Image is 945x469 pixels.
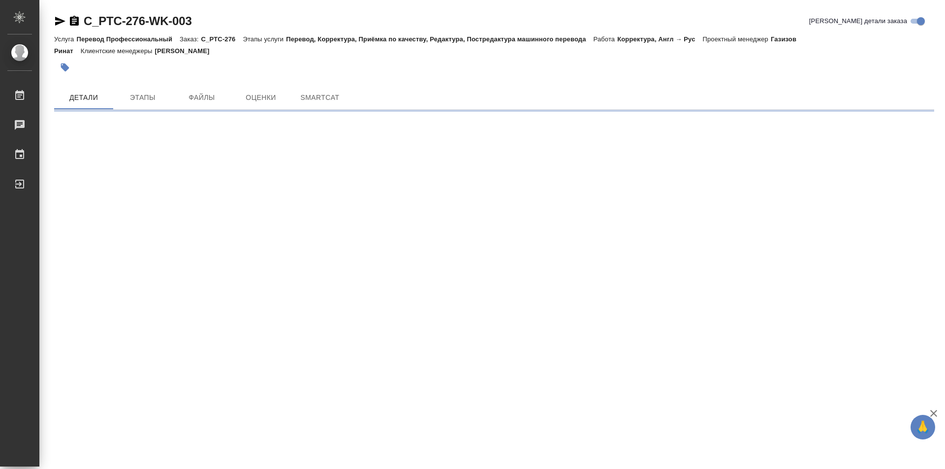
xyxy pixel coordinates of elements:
p: Корректура, Англ → Рус [617,35,702,43]
a: C_PTC-276-WK-003 [84,14,192,28]
span: Оценки [237,92,284,104]
button: Скопировать ссылку для ЯМессенджера [54,15,66,27]
p: Этапы услуги [243,35,286,43]
p: Клиентские менеджеры [81,47,155,55]
button: Скопировать ссылку [68,15,80,27]
span: Файлы [178,92,225,104]
p: Заказ: [180,35,201,43]
span: 🙏 [914,417,931,438]
p: Перевод Профессиональный [76,35,180,43]
p: Услуга [54,35,76,43]
span: Этапы [119,92,166,104]
p: [PERSON_NAME] [155,47,217,55]
button: 🙏 [911,415,935,439]
p: Работа [594,35,618,43]
button: Добавить тэг [54,57,76,78]
span: Детали [60,92,107,104]
p: Перевод, Корректура, Приёмка по качеству, Редактура, Постредактура машинного перевода [286,35,593,43]
p: C_PTC-276 [201,35,243,43]
span: SmartCat [296,92,344,104]
p: Проектный менеджер [703,35,771,43]
span: [PERSON_NAME] детали заказа [809,16,907,26]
